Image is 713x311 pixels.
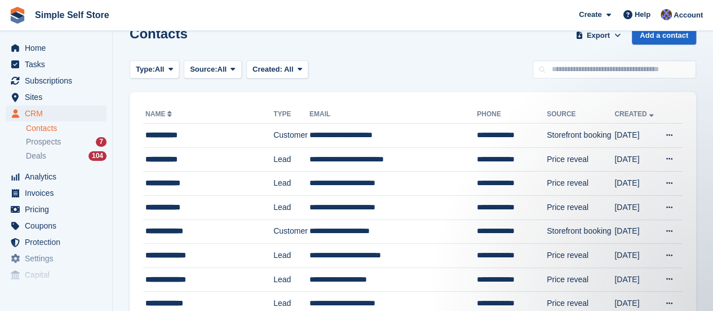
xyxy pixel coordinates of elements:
th: Source [547,106,614,124]
span: CRM [25,106,92,121]
td: Price reveal [547,172,614,196]
a: Prospects 7 [26,136,107,148]
td: Price reveal [547,147,614,172]
a: Simple Self Store [30,6,114,24]
td: Lead [273,244,309,268]
span: Subscriptions [25,73,92,89]
td: [DATE] [614,172,658,196]
span: Export [587,30,610,41]
a: menu [6,267,107,283]
a: menu [6,40,107,56]
th: Phone [477,106,547,124]
td: Price reveal [547,195,614,220]
span: Settings [25,251,92,266]
td: Lead [273,172,309,196]
td: Lead [273,268,309,292]
a: menu [6,56,107,72]
a: Add a contact [632,26,696,45]
td: [DATE] [614,147,658,172]
td: [DATE] [614,195,658,220]
a: Name [145,110,174,118]
div: 104 [88,151,107,161]
button: Created: All [246,60,308,79]
td: Customer [273,124,309,148]
img: stora-icon-8386f47178a22dfd0bd8f6a31ec36ba5ce8667c1dd55bd0f319d3a0aa187defe.svg [9,7,26,24]
button: Type: All [130,60,179,79]
th: Type [273,106,309,124]
span: Create [579,9,601,20]
span: Capital [25,267,92,283]
span: Created: [253,65,282,73]
span: All [284,65,294,73]
span: Home [25,40,92,56]
a: Deals 104 [26,150,107,162]
a: menu [6,169,107,185]
span: Account [674,10,703,21]
span: Pricing [25,202,92,217]
span: Tasks [25,56,92,72]
td: Price reveal [547,268,614,292]
td: Storefront booking [547,220,614,244]
a: menu [6,73,107,89]
td: Lead [273,195,309,220]
th: Email [309,106,477,124]
img: Sharon Hughes [661,9,672,20]
span: Source: [190,64,217,75]
a: menu [6,218,107,234]
span: Analytics [25,169,92,185]
td: Price reveal [547,244,614,268]
a: Created [614,110,656,118]
td: Storefront booking [547,124,614,148]
a: menu [6,234,107,250]
h1: Contacts [130,26,188,41]
td: [DATE] [614,124,658,148]
td: Lead [273,147,309,172]
div: 7 [96,137,107,147]
span: Sites [25,89,92,105]
span: All [155,64,165,75]
span: Type: [136,64,155,75]
a: menu [6,202,107,217]
span: Protection [25,234,92,250]
span: Invoices [25,185,92,201]
button: Export [573,26,623,45]
button: Source: All [184,60,242,79]
span: Help [635,9,650,20]
td: Customer [273,220,309,244]
a: menu [6,185,107,201]
span: Prospects [26,137,61,147]
a: menu [6,251,107,266]
td: [DATE] [614,244,658,268]
span: Coupons [25,218,92,234]
a: menu [6,89,107,105]
span: Deals [26,151,46,161]
td: [DATE] [614,268,658,292]
a: menu [6,106,107,121]
span: All [218,64,227,75]
a: Contacts [26,123,107,134]
td: [DATE] [614,220,658,244]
